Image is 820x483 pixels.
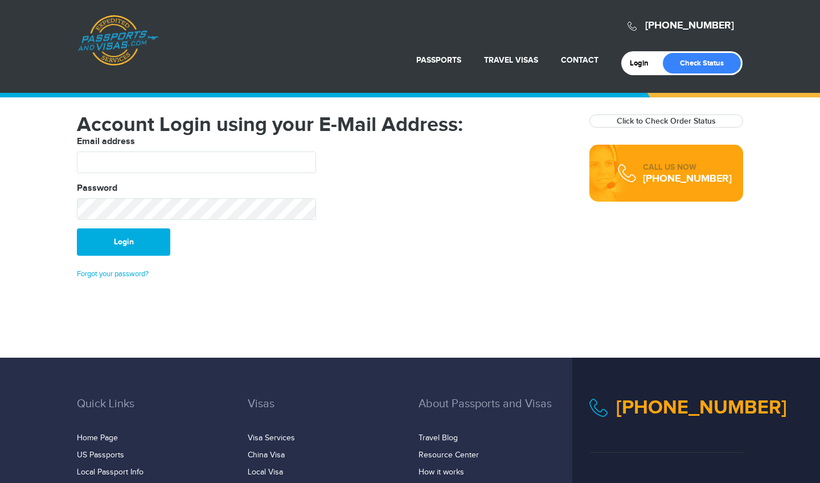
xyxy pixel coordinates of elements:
[77,468,143,477] a: Local Passport Info
[617,116,716,126] a: Click to Check Order Status
[77,433,118,443] a: Home Page
[663,53,741,73] a: Check Status
[419,451,479,460] a: Resource Center
[77,114,572,135] h1: Account Login using your E-Mail Address:
[643,173,732,185] div: [PHONE_NUMBER]
[77,135,135,149] label: Email address
[484,55,538,65] a: Travel Visas
[416,55,461,65] a: Passports
[561,55,598,65] a: Contact
[77,15,158,66] a: Passports & [DOMAIN_NAME]
[248,398,401,427] h3: Visas
[616,396,787,419] a: [PHONE_NUMBER]
[248,451,285,460] a: China Visa
[77,228,170,256] button: Login
[643,162,732,173] div: CALL US NOW
[248,433,295,443] a: Visa Services
[77,451,124,460] a: US Passports
[419,398,572,427] h3: About Passports and Visas
[248,468,283,477] a: Local Visa
[77,182,117,195] label: Password
[419,468,464,477] a: How it works
[645,19,734,32] a: [PHONE_NUMBER]
[630,59,657,68] a: Login
[77,269,149,279] a: Forgot your password?
[77,398,231,427] h3: Quick Links
[419,433,458,443] a: Travel Blog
